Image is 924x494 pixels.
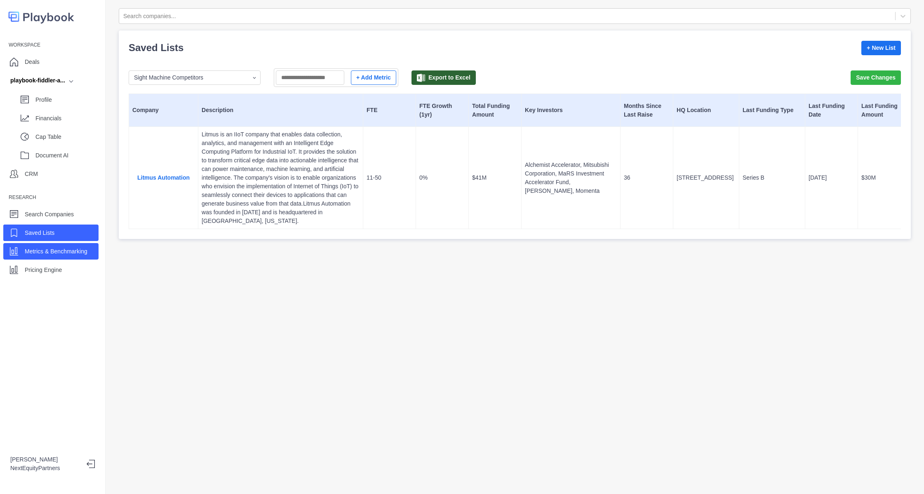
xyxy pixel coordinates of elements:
p: Metrics & Benchmarking [25,247,87,256]
th: Total Funding Amount [469,94,522,127]
p: Pricing Engine [25,266,62,274]
p: Saved Lists [25,229,54,237]
td: Litmus is an IIoT company that enables data collection, analytics, and management with an Intelli... [198,127,363,229]
button: Export to Excel [411,70,476,85]
p: Profile [35,96,99,104]
button: Save Changes [851,70,901,85]
td: 36 [621,127,673,229]
th: Last Funding Type [739,94,805,127]
button: + Add Metric [351,70,396,85]
td: [STREET_ADDRESS] [673,127,739,229]
button: Litmus Automation [132,171,195,185]
th: FTE Growth (1yr) [416,94,469,127]
p: NextEquityPartners [10,464,80,473]
p: Search Companies [25,210,74,219]
td: $30M [858,127,911,229]
p: Document AI [35,151,99,160]
td: $41M [469,127,522,229]
button: + New List [861,41,901,55]
div: playbook-fiddler-a... [10,76,65,85]
td: [DATE] [805,127,858,229]
th: Months Since Last Raise [621,94,673,127]
p: Financials [35,114,99,123]
td: Series B [739,127,805,229]
p: Cap Table [35,133,99,141]
th: Last Funding Date [805,94,858,127]
th: Key Investors [522,94,621,127]
th: FTE [363,94,416,127]
p: Deals [25,58,40,66]
p: CRM [25,170,38,178]
img: logo-colored [8,8,74,25]
th: Description [198,94,363,127]
th: HQ Location [673,94,739,127]
td: 0% [416,127,469,229]
p: Saved Lists [129,40,183,55]
th: Company [129,94,198,127]
p: [PERSON_NAME] [10,455,80,464]
td: 11-50 [363,127,416,229]
th: Last Funding Amount [858,94,911,127]
td: Alchemist Accelerator, Mitsubishi Corporation, MaRS Investment Accelerator Fund, [PERSON_NAME], M... [522,127,621,229]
